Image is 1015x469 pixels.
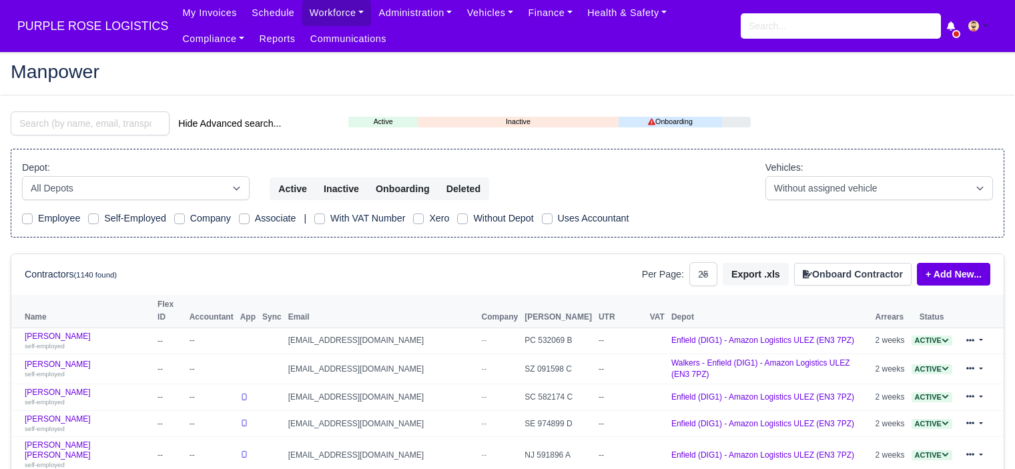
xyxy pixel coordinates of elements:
span: Active [912,336,952,346]
h2: Manpower [11,62,1004,81]
a: Active [912,419,952,428]
small: self-employed [25,425,65,432]
label: With VAT Number [330,211,405,226]
a: Active [912,450,952,460]
a: Enfield (DIG1) - Amazon Logistics ULEZ (EN3 7PZ) [671,419,854,428]
small: self-employed [25,342,65,350]
a: Inactive [418,116,619,127]
td: -- [595,384,647,410]
a: [PERSON_NAME] [PERSON_NAME] self-employed [25,440,151,469]
a: [PERSON_NAME] self-employed [25,414,151,434]
input: Search (by name, email, transporter id) ... [11,111,170,135]
td: -- [186,328,237,354]
td: [EMAIL_ADDRESS][DOMAIN_NAME] [285,328,478,354]
label: Employee [38,211,80,226]
label: Per Page: [642,267,684,282]
span: -- [482,336,487,345]
div: + Add New... [912,263,990,286]
a: [PERSON_NAME] self-employed [25,332,151,351]
th: VAT [647,295,668,328]
a: Onboarding [619,116,722,127]
td: -- [186,354,237,384]
td: [EMAIL_ADDRESS][DOMAIN_NAME] [285,354,478,384]
th: Company [478,295,522,328]
h6: Contractors [25,269,117,280]
a: [PERSON_NAME] self-employed [25,360,151,379]
th: Arrears [872,295,908,328]
th: Flex ID [154,295,186,328]
a: Active [348,116,418,127]
th: Accountant [186,295,237,328]
th: UTR [595,295,647,328]
button: Onboard Contractor [794,263,912,286]
label: Uses Accountant [558,211,629,226]
td: [EMAIL_ADDRESS][DOMAIN_NAME] [285,410,478,437]
a: Enfield (DIG1) - Amazon Logistics ULEZ (EN3 7PZ) [671,336,854,345]
button: Hide Advanced search... [170,112,290,135]
td: SZ 091598 C [521,354,595,384]
td: -- [595,354,647,384]
td: 2 weeks [872,354,908,384]
button: Deleted [438,177,489,200]
a: Enfield (DIG1) - Amazon Logistics ULEZ (EN3 7PZ) [671,450,854,460]
small: self-employed [25,461,65,468]
a: Active [912,364,952,374]
span: Active [912,419,952,429]
button: Inactive [315,177,368,200]
td: -- [186,410,237,437]
td: -- [595,410,647,437]
label: Without Depot [473,211,533,226]
label: Vehicles: [765,160,803,175]
th: Email [285,295,478,328]
a: Walkers - Enfield (DIG1) - Amazon Logistics ULEZ (EN3 7PZ) [671,358,850,379]
span: | [304,213,306,223]
div: Manpower [1,51,1014,95]
td: -- [186,384,237,410]
td: -- [154,410,186,437]
span: -- [482,419,487,428]
a: Communications [303,26,394,52]
td: -- [154,328,186,354]
a: PURPLE ROSE LOGISTICS [11,13,175,39]
th: App [237,295,259,328]
td: 2 weeks [872,384,908,410]
td: -- [154,384,186,410]
td: 2 weeks [872,410,908,437]
td: SE 974899 D [521,410,595,437]
a: Active [912,392,952,402]
button: Export .xls [723,263,789,286]
span: -- [482,450,487,460]
span: -- [482,364,487,374]
th: Status [908,295,956,328]
label: Company [190,211,231,226]
span: -- [482,392,487,402]
label: Xero [429,211,449,226]
a: Compliance [175,26,252,52]
a: + Add New... [917,263,990,286]
a: [PERSON_NAME] self-employed [25,388,151,407]
button: Active [270,177,316,200]
th: Sync [259,295,285,328]
th: Name [11,295,154,328]
td: -- [595,328,647,354]
a: Reports [252,26,302,52]
th: [PERSON_NAME] [521,295,595,328]
button: Onboarding [367,177,438,200]
small: (1140 found) [74,271,117,279]
td: [EMAIL_ADDRESS][DOMAIN_NAME] [285,384,478,410]
label: Associate [255,211,296,226]
a: Enfield (DIG1) - Amazon Logistics ULEZ (EN3 7PZ) [671,392,854,402]
small: self-employed [25,370,65,378]
th: Depot [668,295,872,328]
td: -- [154,354,186,384]
a: Active [912,336,952,345]
label: Depot: [22,160,50,175]
td: PC 532069 B [521,328,595,354]
label: Self-Employed [104,211,166,226]
input: Search... [741,13,941,39]
td: SC 582174 C [521,384,595,410]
